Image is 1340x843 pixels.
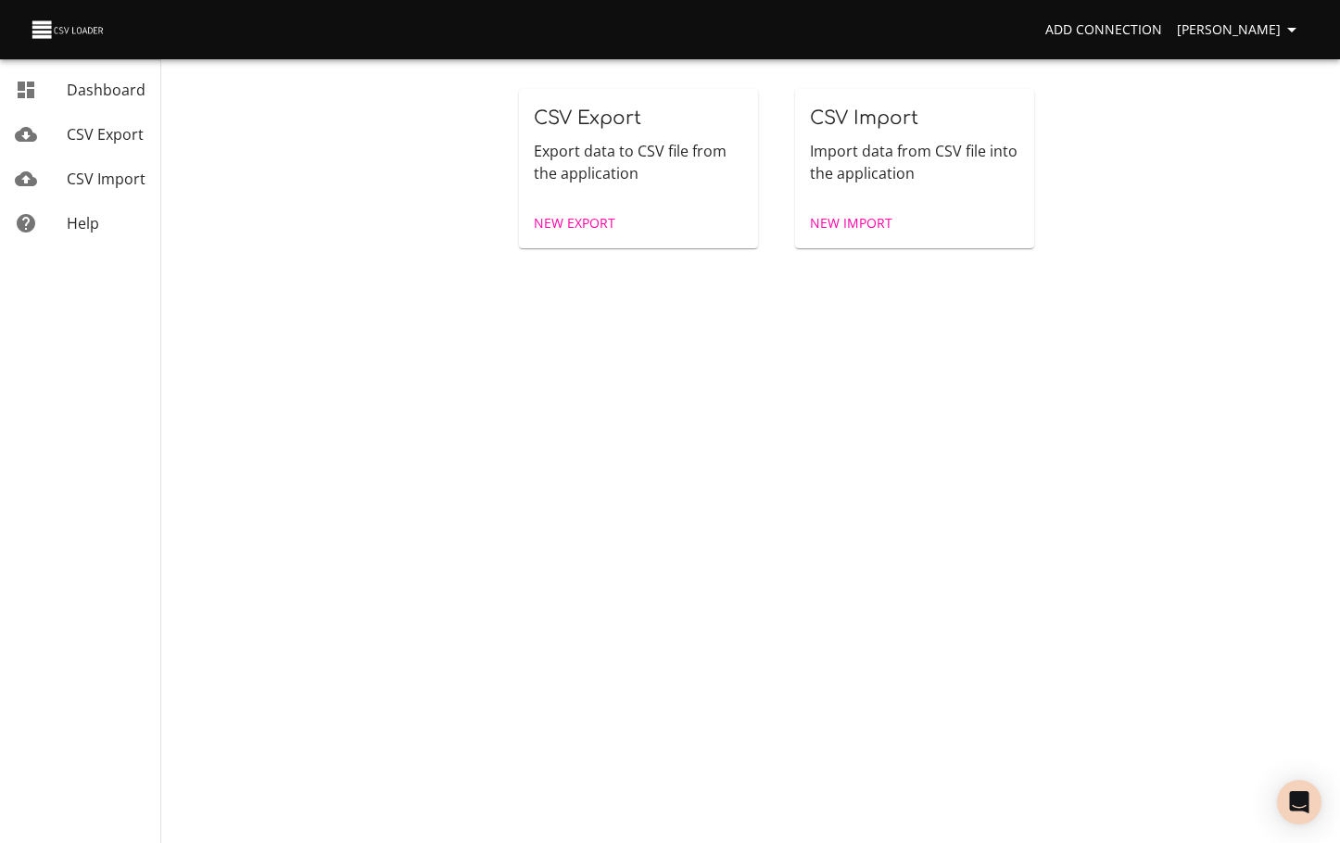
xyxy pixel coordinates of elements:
[803,207,900,241] a: New Import
[67,213,99,233] span: Help
[534,140,743,184] p: Export data to CSV file from the application
[67,124,144,145] span: CSV Export
[67,169,145,189] span: CSV Import
[526,207,623,241] a: New Export
[810,212,892,235] span: New Import
[1177,19,1303,42] span: [PERSON_NAME]
[30,17,107,43] img: CSV Loader
[534,212,615,235] span: New Export
[810,140,1019,184] p: Import data from CSV file into the application
[810,107,918,129] span: CSV Import
[1277,780,1321,824] div: Open Intercom Messenger
[1038,13,1169,47] a: Add Connection
[1045,19,1162,42] span: Add Connection
[67,80,145,100] span: Dashboard
[1169,13,1310,47] button: [PERSON_NAME]
[534,107,641,129] span: CSV Export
